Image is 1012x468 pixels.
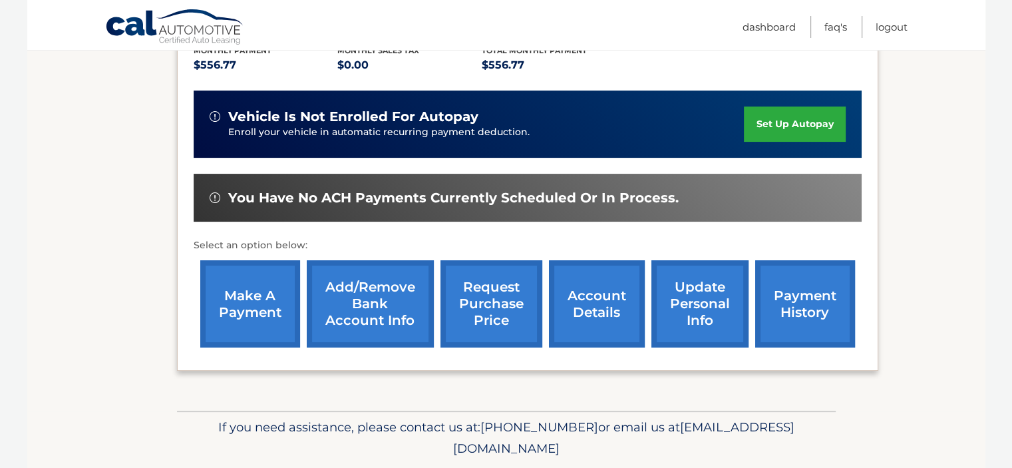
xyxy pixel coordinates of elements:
p: Select an option below: [194,238,862,254]
a: make a payment [200,260,300,348]
span: vehicle is not enrolled for autopay [228,109,478,125]
span: [EMAIL_ADDRESS][DOMAIN_NAME] [453,419,794,456]
a: account details [549,260,645,348]
a: Dashboard [743,16,796,38]
a: set up autopay [744,107,845,142]
span: [PHONE_NUMBER] [480,419,598,435]
a: FAQ's [824,16,847,38]
p: $556.77 [194,56,338,75]
p: Enroll your vehicle in automatic recurring payment deduction. [228,125,745,140]
a: Add/Remove bank account info [307,260,434,348]
span: Monthly Payment [194,46,271,55]
span: Monthly sales Tax [337,46,419,55]
a: Logout [876,16,908,38]
img: alert-white.svg [210,111,220,122]
a: request purchase price [440,260,542,348]
a: update personal info [651,260,749,348]
p: $556.77 [482,56,626,75]
p: If you need assistance, please contact us at: or email us at [186,417,827,459]
span: Total Monthly Payment [482,46,587,55]
a: Cal Automotive [105,9,245,47]
a: payment history [755,260,855,348]
p: $0.00 [337,56,482,75]
img: alert-white.svg [210,192,220,203]
span: You have no ACH payments currently scheduled or in process. [228,190,679,206]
